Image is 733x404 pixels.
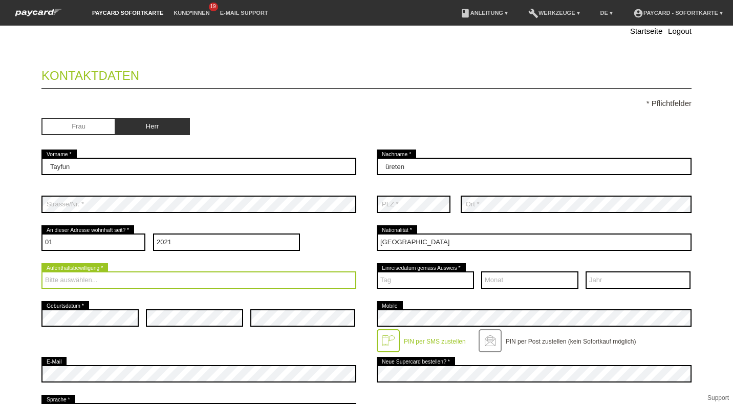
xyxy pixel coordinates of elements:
[41,99,692,108] p: * Pflichtfelder
[215,10,273,16] a: E-Mail Support
[209,3,218,11] span: 19
[41,58,692,89] legend: Kontaktdaten
[633,8,643,18] i: account_circle
[506,338,636,345] label: PIN per Post zustellen (kein Sofortkauf möglich)
[455,10,513,16] a: bookAnleitung ▾
[668,27,692,35] a: Logout
[404,338,466,345] label: PIN per SMS zustellen
[168,10,214,16] a: Kund*innen
[707,394,729,401] a: Support
[87,10,168,16] a: paycard Sofortkarte
[10,7,67,18] img: paycard Sofortkarte
[628,10,728,16] a: account_circlepaycard - Sofortkarte ▾
[10,12,67,19] a: paycard Sofortkarte
[595,10,618,16] a: DE ▾
[630,27,662,35] a: Startseite
[528,8,538,18] i: build
[523,10,585,16] a: buildWerkzeuge ▾
[460,8,470,18] i: book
